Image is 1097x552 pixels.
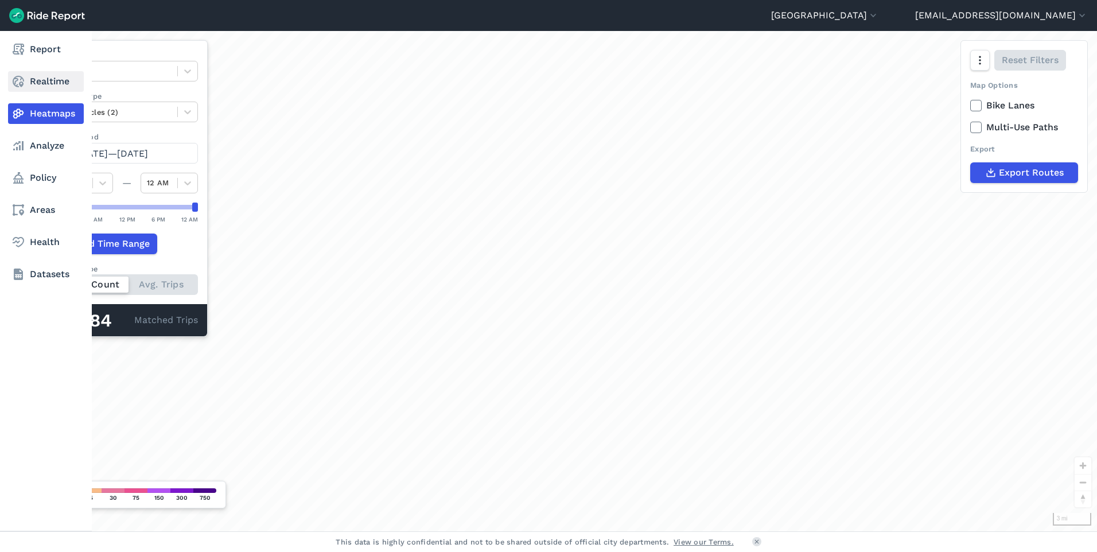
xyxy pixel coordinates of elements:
span: Reset Filters [1002,53,1059,67]
button: Export Routes [970,162,1078,183]
div: 16,984 [56,313,134,328]
a: Health [8,232,84,252]
a: Datasets [8,264,84,285]
div: Count Type [56,263,198,274]
a: Heatmaps [8,103,84,124]
div: Export [970,143,1078,154]
button: Add Time Range [56,234,157,254]
label: Data Period [56,131,198,142]
label: Multi-Use Paths [970,120,1078,134]
button: [DATE]—[DATE] [56,143,198,164]
a: Areas [8,200,84,220]
a: View our Terms. [674,537,734,547]
a: Realtime [8,71,84,92]
button: [GEOGRAPHIC_DATA] [771,9,879,22]
img: Ride Report [9,8,85,23]
button: [EMAIL_ADDRESS][DOMAIN_NAME] [915,9,1088,22]
div: Map Options [970,80,1078,91]
a: Report [8,39,84,60]
div: 6 AM [88,214,103,224]
div: loading [37,31,1097,531]
span: [DATE]—[DATE] [77,148,148,159]
div: 12 PM [119,214,135,224]
a: Analyze [8,135,84,156]
span: Add Time Range [77,237,150,251]
div: 6 PM [151,214,165,224]
span: Export Routes [999,166,1064,180]
a: Policy [8,168,84,188]
button: Reset Filters [994,50,1066,71]
label: Data Type [56,50,198,61]
label: Vehicle Type [56,91,198,102]
div: — [113,176,141,190]
div: 12 AM [181,214,198,224]
label: Bike Lanes [970,99,1078,112]
div: Matched Trips [46,304,207,336]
